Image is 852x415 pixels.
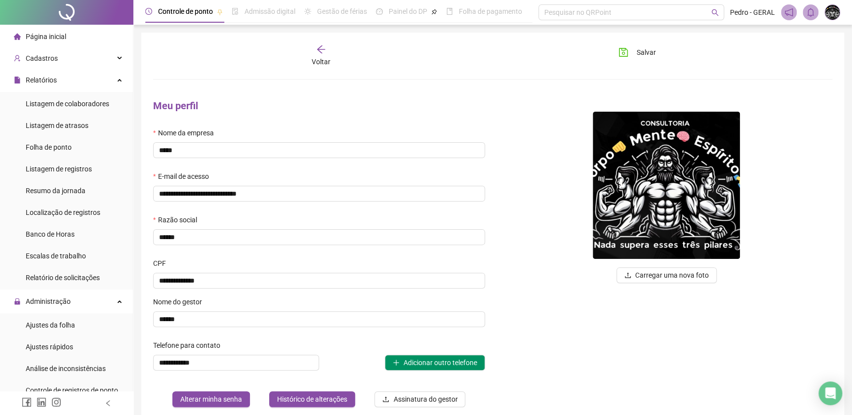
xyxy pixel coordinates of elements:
[446,8,453,15] span: book
[26,252,86,260] span: Escalas de trabalho
[26,33,66,41] span: Página inicial
[153,214,203,225] label: Razão social
[26,365,106,373] span: Análise de inconsistências
[393,394,457,405] span: Assinatura do gestor
[172,391,250,407] button: Alterar minha senha
[153,127,220,138] label: Nome da empresa
[784,8,793,17] span: notification
[26,274,100,282] span: Relatório de solicitações
[711,9,719,16] span: search
[26,54,58,62] span: Cadastros
[806,8,815,17] span: bell
[393,359,400,366] span: plus
[153,296,208,307] label: Nome do gestor
[593,112,740,259] img: 61831
[26,122,88,129] span: Listagem de atrasos
[26,76,57,84] span: Relatórios
[26,143,72,151] span: Folha de ponto
[232,8,239,15] span: file-done
[404,357,477,368] span: Adicionar outro telefone
[14,55,21,62] span: user-add
[316,44,326,54] span: arrow-left
[825,5,840,20] img: 61831
[26,321,75,329] span: Ajustes da folha
[635,270,709,281] span: Carregar uma nova foto
[730,7,775,18] span: Pedro - GERAL
[459,7,522,15] span: Folha de pagamento
[317,7,367,15] span: Gestão de férias
[431,9,437,15] span: pushpin
[376,8,383,15] span: dashboard
[153,99,485,113] h4: Meu perfil
[145,8,152,15] span: clock-circle
[26,297,71,305] span: Administração
[616,267,717,283] button: uploadCarregar uma nova foto
[382,396,389,403] span: upload
[26,230,75,238] span: Banco de Horas
[385,355,485,371] button: plusAdicionar outro telefone
[374,391,465,407] button: Assinatura do gestor
[624,272,631,279] span: upload
[618,47,628,57] span: save
[14,33,21,40] span: home
[244,7,295,15] span: Admissão digital
[22,397,32,407] span: facebook
[180,394,242,405] span: Alterar minha senha
[26,386,118,394] span: Controle de registros de ponto
[217,9,223,15] span: pushpin
[26,100,109,108] span: Listagem de colaboradores
[26,165,92,173] span: Listagem de registros
[14,298,21,305] span: lock
[26,187,85,195] span: Resumo da jornada
[37,397,46,407] span: linkedin
[153,171,215,182] label: E-mail de acesso
[269,391,355,407] button: Histórico de alterações
[26,208,100,216] span: Localização de registros
[611,44,663,60] button: Salvar
[26,343,73,351] span: Ajustes rápidos
[636,47,655,58] span: Salvar
[153,258,172,269] label: CPF
[105,400,112,407] span: left
[277,394,347,405] span: Histórico de alterações
[304,8,311,15] span: sun
[153,340,227,351] label: Telefone para contato
[312,58,330,66] span: Voltar
[389,7,427,15] span: Painel do DP
[818,381,842,405] div: Open Intercom Messenger
[14,77,21,83] span: file
[158,7,213,15] span: Controle de ponto
[51,397,61,407] span: instagram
